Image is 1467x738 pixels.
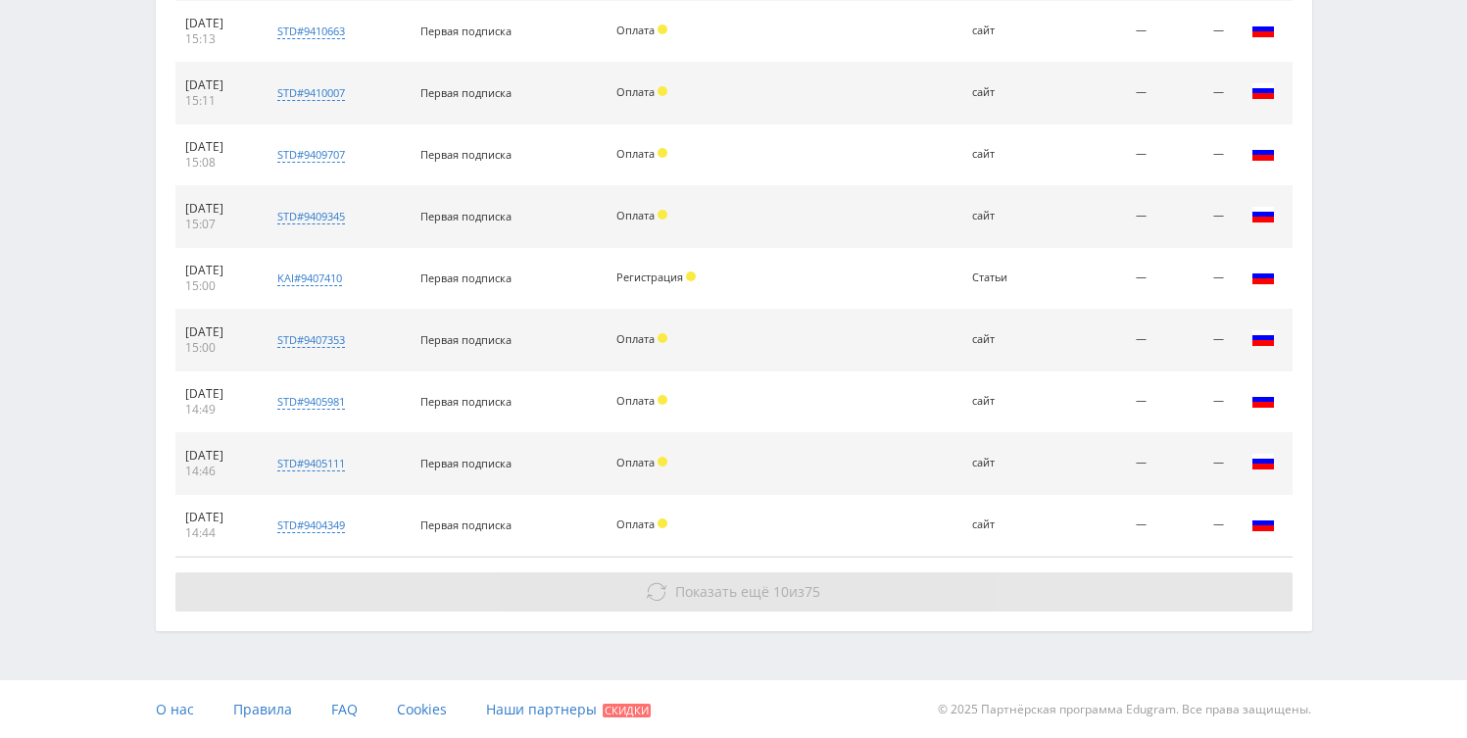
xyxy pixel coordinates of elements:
[420,271,512,285] span: Первая подписка
[972,333,1038,346] div: сайт
[185,402,250,418] div: 14:49
[277,394,345,410] div: std#9405981
[603,704,651,717] span: Скидки
[1251,203,1275,226] img: rus.png
[1048,310,1157,371] td: —
[1048,63,1157,124] td: —
[675,582,769,601] span: Показать ещё
[1048,495,1157,557] td: —
[1251,512,1275,535] img: rus.png
[185,510,250,525] div: [DATE]
[616,270,683,284] span: Регистрация
[420,24,512,38] span: Первая подписка
[420,394,512,409] span: Первая подписка
[185,464,250,479] div: 14:46
[185,201,250,217] div: [DATE]
[1156,63,1233,124] td: —
[1048,371,1157,433] td: —
[277,209,345,224] div: std#9409345
[1251,141,1275,165] img: rus.png
[277,147,345,163] div: std#9409707
[185,77,250,93] div: [DATE]
[1251,326,1275,350] img: rus.png
[658,86,667,96] span: Холд
[277,24,345,39] div: std#9410663
[1156,124,1233,186] td: —
[972,271,1038,284] div: Статьи
[185,525,250,541] div: 14:44
[420,209,512,223] span: Первая подписка
[185,263,250,278] div: [DATE]
[233,700,292,718] span: Правила
[1156,495,1233,557] td: —
[185,16,250,31] div: [DATE]
[616,208,655,222] span: Оплата
[658,457,667,467] span: Холд
[185,324,250,340] div: [DATE]
[972,457,1038,469] div: сайт
[658,395,667,405] span: Холд
[972,395,1038,408] div: сайт
[486,700,597,718] span: Наши партнеры
[616,517,655,531] span: Оплата
[616,331,655,346] span: Оплата
[658,518,667,528] span: Холд
[185,217,250,232] div: 15:07
[773,582,789,601] span: 10
[972,210,1038,222] div: сайт
[277,456,345,471] div: std#9405111
[1156,1,1233,63] td: —
[185,448,250,464] div: [DATE]
[1048,186,1157,248] td: —
[277,85,345,101] div: std#9410007
[972,86,1038,99] div: сайт
[185,31,250,47] div: 15:13
[185,386,250,402] div: [DATE]
[1156,186,1233,248] td: —
[185,278,250,294] div: 15:00
[156,700,194,718] span: О нас
[1048,248,1157,310] td: —
[277,271,342,286] div: kai#9407410
[185,139,250,155] div: [DATE]
[972,25,1038,37] div: сайт
[675,582,820,601] span: из
[1156,310,1233,371] td: —
[616,455,655,469] span: Оплата
[1251,265,1275,288] img: rus.png
[175,572,1293,612] button: Показать ещё 10из75
[1156,248,1233,310] td: —
[420,332,512,347] span: Первая подписка
[185,93,250,109] div: 15:11
[277,332,345,348] div: std#9407353
[1251,450,1275,473] img: rus.png
[1048,1,1157,63] td: —
[420,147,512,162] span: Первая подписка
[1251,79,1275,103] img: rus.png
[277,517,345,533] div: std#9404349
[420,85,512,100] span: Первая подписка
[185,155,250,171] div: 15:08
[658,333,667,343] span: Холд
[420,517,512,532] span: Первая подписка
[420,456,512,470] span: Первая подписка
[616,393,655,408] span: Оплата
[972,518,1038,531] div: сайт
[1251,388,1275,412] img: rus.png
[185,340,250,356] div: 15:00
[397,700,447,718] span: Cookies
[658,148,667,158] span: Холд
[1156,371,1233,433] td: —
[331,700,358,718] span: FAQ
[616,23,655,37] span: Оплата
[972,148,1038,161] div: сайт
[1048,433,1157,495] td: —
[1251,18,1275,41] img: rus.png
[616,146,655,161] span: Оплата
[658,25,667,34] span: Холд
[1048,124,1157,186] td: —
[658,210,667,220] span: Холд
[1156,433,1233,495] td: —
[686,271,696,281] span: Холд
[805,582,820,601] span: 75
